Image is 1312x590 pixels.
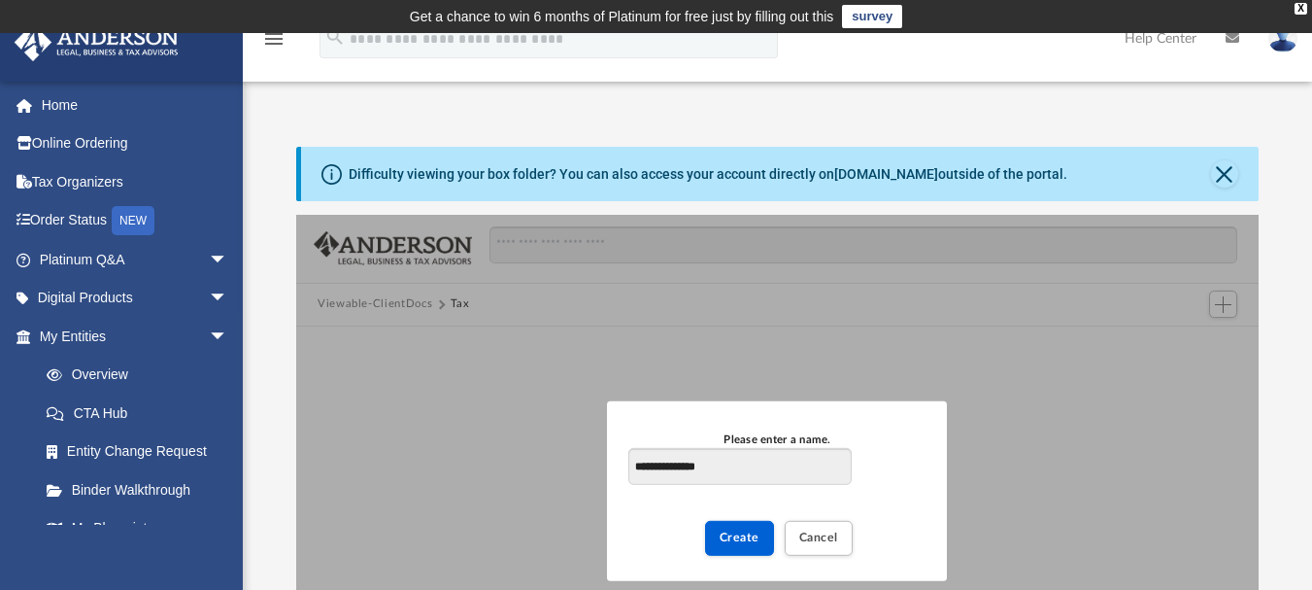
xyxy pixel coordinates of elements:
div: Get a chance to win 6 months of Platinum for free just by filling out this [410,5,834,28]
a: Online Ordering [14,124,257,163]
a: CTA Hub [27,394,257,433]
input: Please enter a name. [628,448,851,485]
div: Difficulty viewing your box folder? You can also access your account directly on outside of the p... [349,164,1067,185]
a: Tax Organizers [14,162,257,201]
div: New Folder [607,401,947,580]
a: Platinum Q&Aarrow_drop_down [14,240,257,279]
span: Cancel [799,532,838,543]
a: Binder Walkthrough [27,470,257,509]
img: User Pic [1268,24,1297,52]
a: Overview [27,356,257,395]
a: My Entitiesarrow_drop_down [14,317,257,356]
div: NEW [112,206,154,235]
a: survey [842,5,902,28]
a: Order StatusNEW [14,201,257,241]
button: Create [705,521,774,555]
button: Cancel [785,521,853,555]
span: arrow_drop_down [209,279,248,319]
a: menu [262,37,286,51]
span: arrow_drop_down [209,317,248,357]
i: menu [262,27,286,51]
button: Close [1211,160,1238,188]
div: close [1295,3,1307,15]
a: Home [14,86,257,124]
a: My Blueprint [27,509,248,548]
a: Entity Change Request [27,433,257,471]
span: Create [720,532,759,543]
a: Digital Productsarrow_drop_down [14,279,257,318]
div: Please enter a name. [628,432,925,449]
i: search [324,26,346,48]
a: [DOMAIN_NAME] [834,166,938,182]
img: Anderson Advisors Platinum Portal [9,23,185,61]
span: arrow_drop_down [209,240,248,280]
